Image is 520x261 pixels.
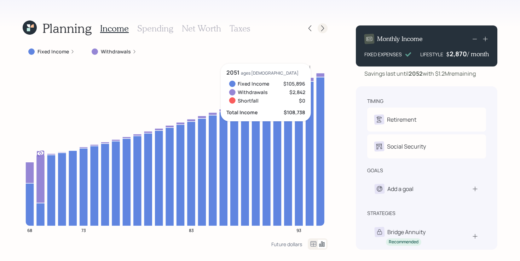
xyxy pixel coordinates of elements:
div: Social Security [387,142,426,151]
h3: Taxes [230,23,250,34]
div: Retirement [387,115,416,124]
h1: Planning [42,21,92,36]
label: Withdrawals [101,48,131,55]
h4: $ [446,50,450,58]
h4: / month [467,50,489,58]
div: Recommended [389,239,418,245]
div: Add a goal [387,185,414,193]
label: Fixed Income [37,48,69,55]
b: 2052 [409,70,423,77]
div: Bridge Annuity [387,228,426,236]
tspan: 83 [189,227,194,233]
div: LIFESTYLE [420,51,443,58]
div: goals [367,167,383,174]
h3: Income [100,23,129,34]
h3: Net Worth [182,23,221,34]
div: Future dollars [271,241,302,248]
div: strategies [367,210,395,217]
div: timing [367,98,383,105]
div: 2,870 [450,50,467,58]
div: Savings last until with $1.2M remaining [364,69,476,78]
tspan: 68 [27,227,32,233]
h3: Spending [137,23,173,34]
div: FIXED EXPENSES [364,51,402,58]
tspan: 93 [296,227,301,233]
h4: Monthly Income [377,35,423,43]
tspan: 73 [81,227,86,233]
